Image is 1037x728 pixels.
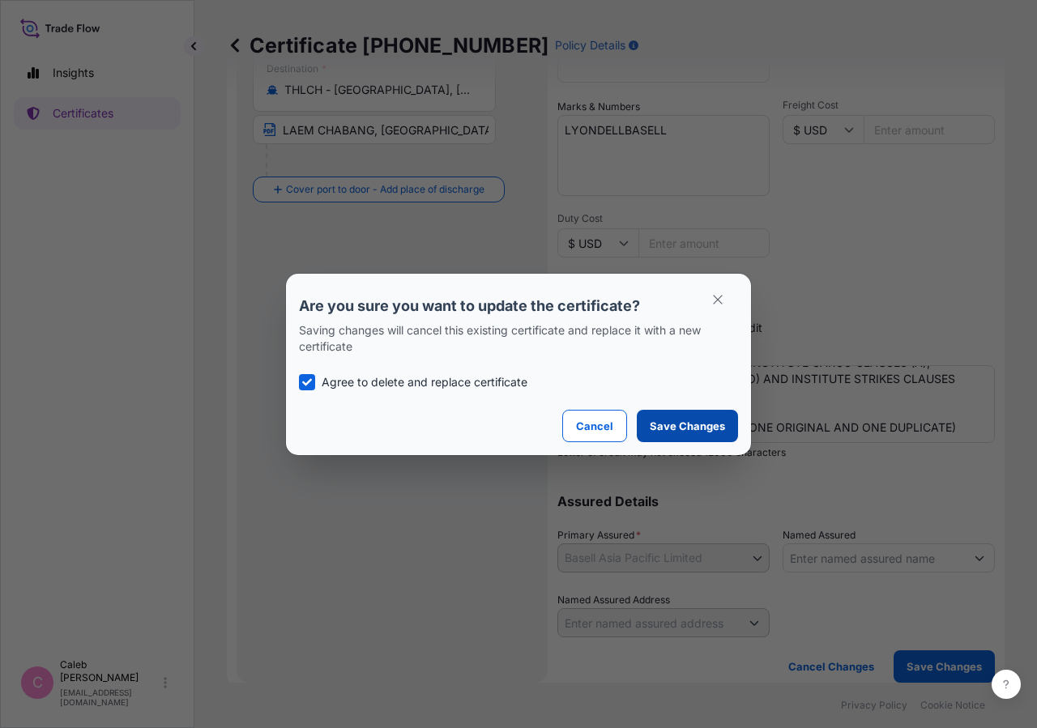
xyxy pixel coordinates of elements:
p: Are you sure you want to update the certificate? [299,296,738,316]
p: Save Changes [650,418,725,434]
p: Cancel [576,418,613,434]
button: Cancel [562,410,627,442]
button: Save Changes [637,410,738,442]
p: Agree to delete and replace certificate [322,374,527,390]
p: Saving changes will cancel this existing certificate and replace it with a new certificate [299,322,738,355]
